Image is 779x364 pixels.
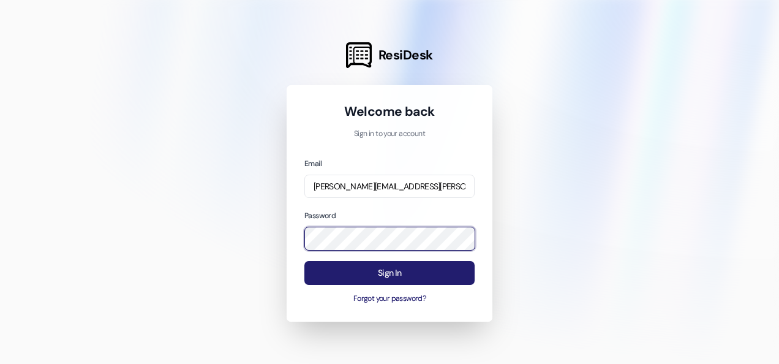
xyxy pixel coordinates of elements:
span: ResiDesk [378,47,433,64]
label: Password [304,211,336,221]
button: Sign In [304,261,475,285]
button: Forgot your password? [304,294,475,305]
p: Sign in to your account [304,129,475,140]
h1: Welcome back [304,103,475,120]
label: Email [304,159,322,169]
img: ResiDesk Logo [346,42,372,68]
input: name@example.com [304,175,475,199]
